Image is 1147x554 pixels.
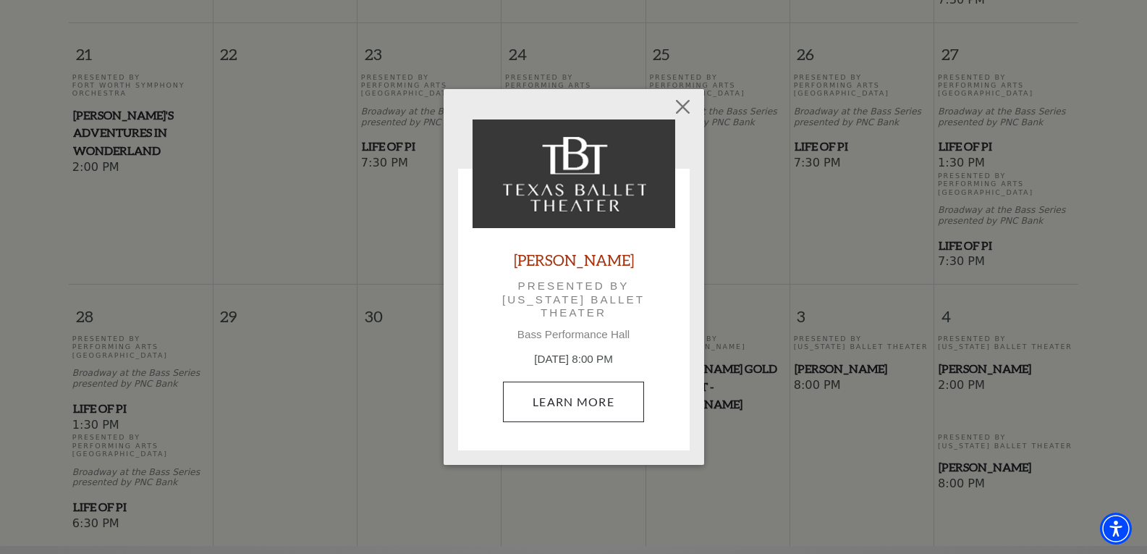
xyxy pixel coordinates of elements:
p: Presented by [US_STATE] Ballet Theater [493,280,655,319]
p: Bass Performance Hall [473,328,675,341]
a: [PERSON_NAME] [514,250,634,269]
p: [DATE] 8:00 PM [473,351,675,368]
div: Accessibility Menu [1100,513,1132,545]
img: Peter Pan [473,119,675,228]
a: October 3, 8:00 PM Learn More [503,382,644,422]
button: Close [669,93,696,120]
